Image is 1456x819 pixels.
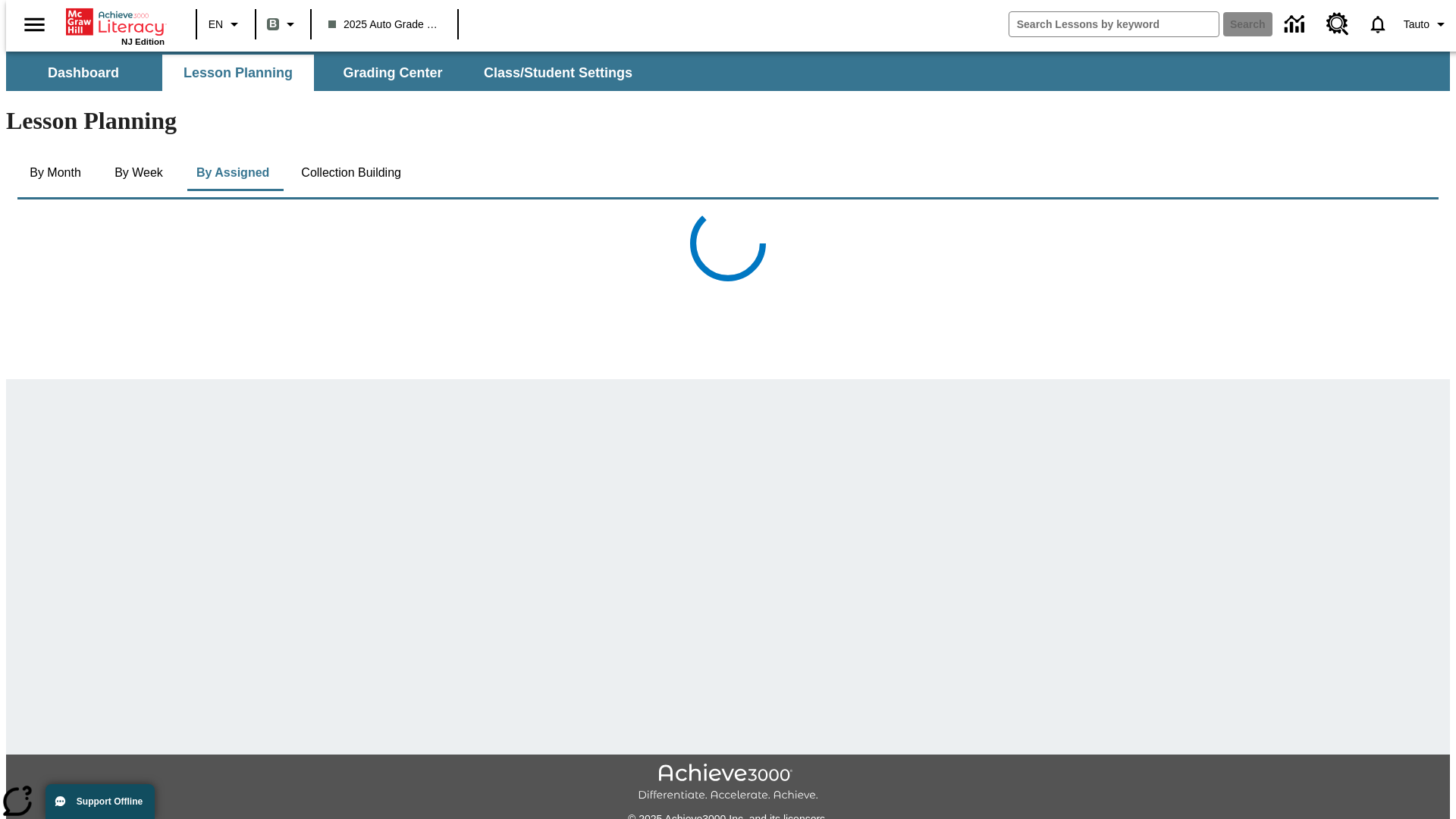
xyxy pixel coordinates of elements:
span: 2025 Auto Grade 1 B [328,17,441,33]
input: search field [1009,12,1219,36]
a: Resource Center, Will open in new tab [1317,4,1358,45]
span: Grading Center [343,64,442,82]
span: Tauto [1404,17,1429,33]
button: Boost Class color is gray green. Change class color [261,11,306,38]
span: Dashboard [48,64,119,82]
button: Grading Center [317,55,469,91]
button: By Month [17,155,93,191]
button: By Assigned [184,155,281,191]
img: Achieve3000 Differentiate Accelerate Achieve [638,764,818,802]
span: Lesson Planning [184,64,293,82]
div: SubNavbar [6,55,646,91]
a: Notifications [1358,5,1398,44]
a: Data Center [1276,4,1317,45]
span: Class/Student Settings [484,64,632,82]
span: Support Offline [77,796,143,807]
span: B [269,14,277,33]
button: Support Offline [45,784,155,819]
button: Open side menu [12,2,57,47]
div: SubNavbar [6,52,1450,91]
div: Home [66,5,165,46]
button: Dashboard [8,55,159,91]
button: By Week [101,155,177,191]
button: Profile/Settings [1398,11,1456,38]
a: Home [66,7,165,37]
button: Class/Student Settings [472,55,645,91]
button: Language: EN, Select a language [202,11,250,38]
button: Lesson Planning [162,55,314,91]
span: NJ Edition [121,37,165,46]
span: EN [209,17,223,33]
button: Collection Building [289,155,413,191]
h1: Lesson Planning [6,107,1450,135]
